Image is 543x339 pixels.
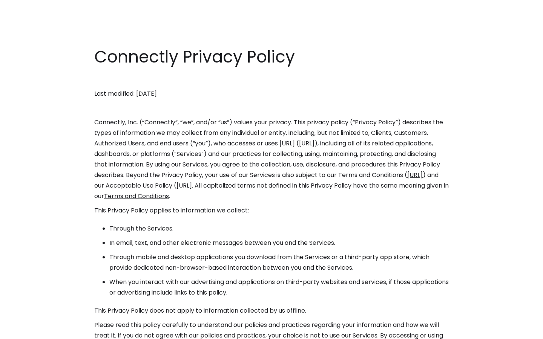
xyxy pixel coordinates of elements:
[109,252,449,273] li: Through mobile and desktop applications you download from the Services or a third-party app store...
[109,277,449,298] li: When you interact with our advertising and applications on third-party websites and services, if ...
[109,238,449,248] li: In email, text, and other electronic messages between you and the Services.
[94,89,449,99] p: Last modified: [DATE]
[94,305,449,316] p: This Privacy Policy does not apply to information collected by us offline.
[299,139,314,148] a: [URL]
[104,192,169,200] a: Terms and Conditions
[109,223,449,234] li: Through the Services.
[94,45,449,69] h1: Connectly Privacy Policy
[407,171,423,179] a: [URL]
[8,325,45,336] aside: Language selected: English
[94,74,449,85] p: ‍
[94,103,449,113] p: ‍
[94,117,449,202] p: Connectly, Inc. (“Connectly”, “we”, and/or “us”) values your privacy. This privacy policy (“Priva...
[94,205,449,216] p: This Privacy Policy applies to information we collect:
[15,326,45,336] ul: Language list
